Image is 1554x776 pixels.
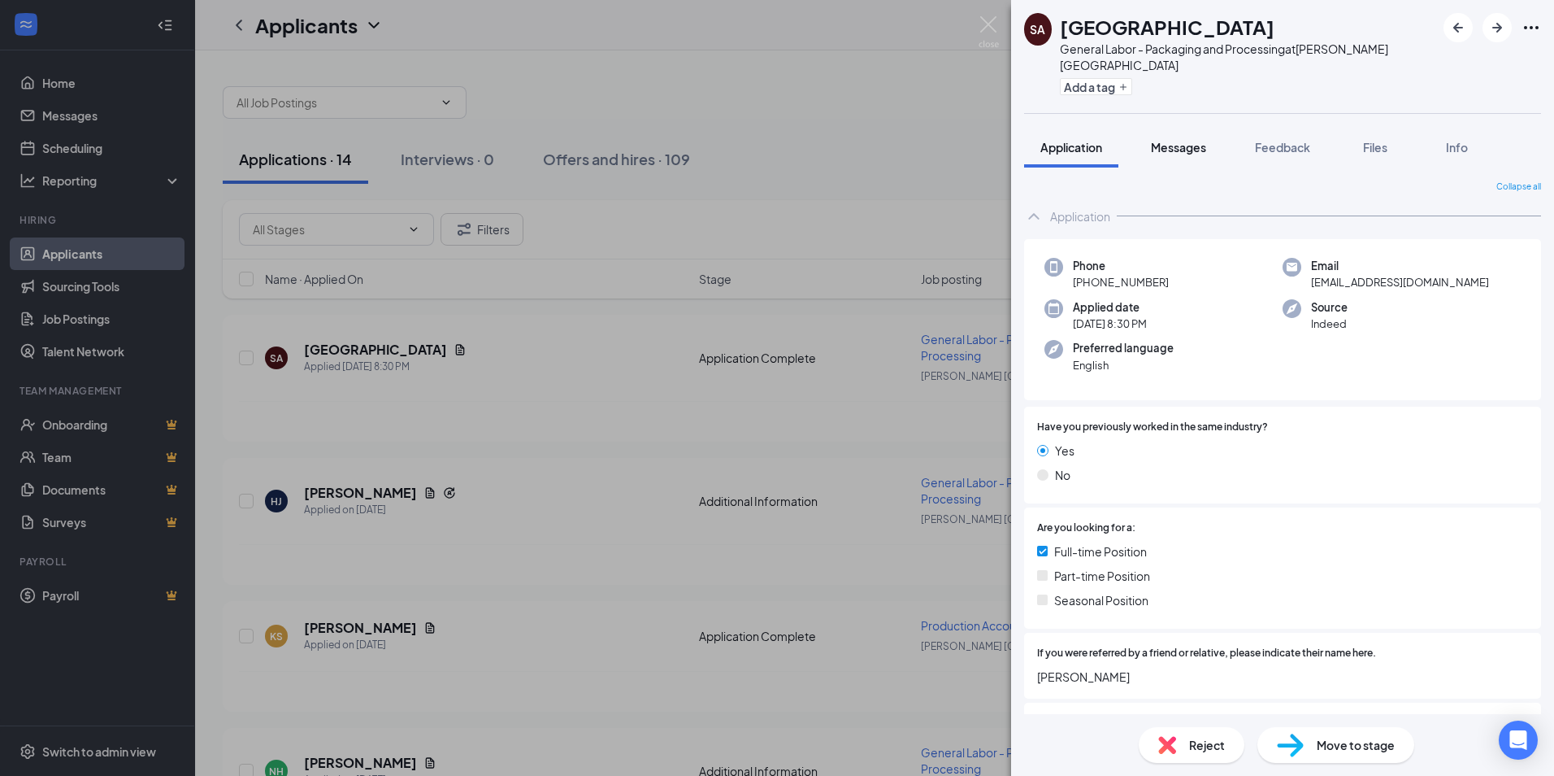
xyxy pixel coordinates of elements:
[1189,736,1225,754] span: Reject
[1073,340,1174,356] span: Preferred language
[1054,591,1148,609] span: Seasonal Position
[1255,140,1310,155] span: Feedback
[1311,274,1489,290] span: [EMAIL_ADDRESS][DOMAIN_NAME]
[1311,258,1489,274] span: Email
[1521,18,1541,37] svg: Ellipses
[1311,316,1348,332] span: Indeed
[1448,18,1468,37] svg: ArrowLeftNew
[1487,18,1507,37] svg: ArrowRight
[1317,736,1395,754] span: Move to stage
[1443,13,1473,42] button: ArrowLeftNew
[1037,420,1268,435] span: Have you previously worked in the same industry?
[1030,21,1045,37] div: SA
[1055,466,1070,484] span: No
[1060,13,1274,41] h1: [GEOGRAPHIC_DATA]
[1054,543,1147,560] span: Full-time Position
[1446,140,1468,155] span: Info
[1055,442,1074,460] span: Yes
[1037,646,1376,661] span: If you were referred by a friend or relative, please indicate their name here.
[1311,299,1348,316] span: Source
[1073,316,1147,332] span: [DATE] 8:30 PM
[1496,181,1541,194] span: Collapse all
[1037,521,1135,536] span: Are you looking for a:
[1054,567,1150,585] span: Part-time Position
[1060,78,1132,95] button: PlusAdd a tag
[1118,82,1128,92] svg: Plus
[1482,13,1512,42] button: ArrowRight
[1363,140,1387,155] span: Files
[1060,41,1435,73] div: General Labor - Packaging and Processing at [PERSON_NAME] [GEOGRAPHIC_DATA]
[1151,140,1206,155] span: Messages
[1073,299,1147,316] span: Applied date
[1050,208,1110,225] div: Application
[1073,274,1169,290] span: [PHONE_NUMBER]
[1037,668,1528,686] span: [PERSON_NAME]
[1040,140,1102,155] span: Application
[1499,721,1538,760] div: Open Intercom Messenger
[1073,357,1174,373] span: English
[1073,258,1169,274] span: Phone
[1024,207,1044,226] svg: ChevronUp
